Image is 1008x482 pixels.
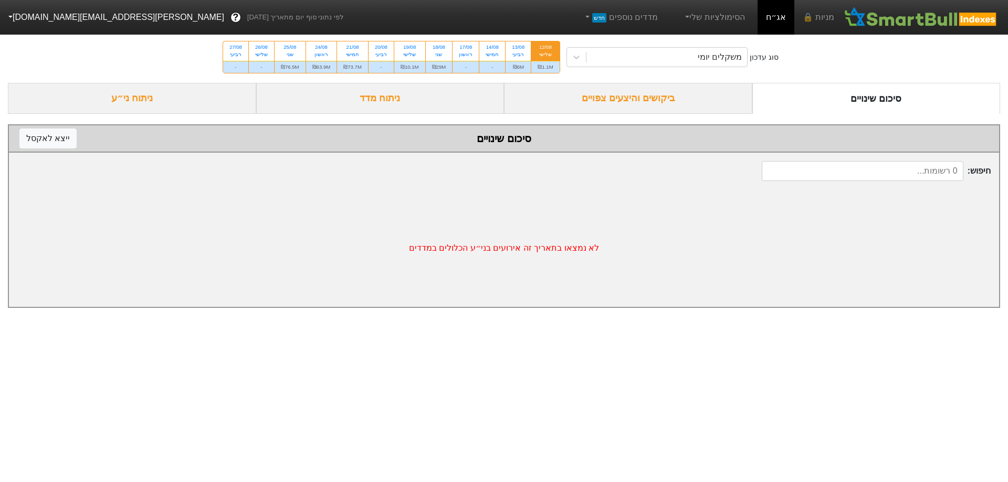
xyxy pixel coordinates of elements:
div: סוג עדכון [750,52,779,63]
div: 13/08 [512,44,524,51]
div: סיכום שינויים [19,131,989,146]
div: סיכום שינויים [752,83,1001,114]
div: רביעי [375,51,387,58]
div: 21/08 [343,44,362,51]
div: רביעי [229,51,242,58]
a: הסימולציות שלי [679,7,749,28]
div: 25/08 [281,44,299,51]
div: ראשון [312,51,331,58]
div: ₪63.9M [306,61,337,73]
div: חמישי [343,51,362,58]
div: - [369,61,394,73]
span: חיפוש : [762,161,991,181]
div: שני [432,51,446,58]
a: מדדים נוספיםחדש [579,7,662,28]
div: 27/08 [229,44,242,51]
div: ניתוח ני״ע [8,83,256,114]
div: חמישי [486,51,499,58]
div: 18/08 [432,44,446,51]
div: - [453,61,479,73]
div: שלישי [401,51,419,58]
div: 26/08 [255,44,268,51]
div: ₪1.1M [531,61,559,73]
span: לפי נתוני סוף יום מתאריך [DATE] [247,12,343,23]
span: ? [233,10,238,25]
div: רביעי [512,51,524,58]
div: 12/08 [538,44,553,51]
div: ₪76.5M [275,61,306,73]
div: שני [281,51,299,58]
div: - [479,61,505,73]
div: 17/08 [459,44,472,51]
div: ביקושים והיצעים צפויים [504,83,752,114]
div: 14/08 [486,44,499,51]
div: - [223,61,248,73]
div: לא נמצאו בתאריך זה אירועים בני״ע הכלולים במדדים [9,189,999,307]
img: SmartBull [843,7,1000,28]
span: חדש [592,13,606,23]
div: ₪73.7M [337,61,368,73]
div: ₪6M [506,61,531,73]
div: ₪10.1M [394,61,425,73]
div: 19/08 [401,44,419,51]
div: משקלים יומי [698,51,742,63]
div: שלישי [538,51,553,58]
div: 24/08 [312,44,331,51]
div: ראשון [459,51,472,58]
button: ייצא לאקסל [19,128,77,148]
div: ₪29M [426,61,453,73]
input: 0 רשומות... [762,161,963,181]
div: ניתוח מדד [256,83,505,114]
div: - [249,61,274,73]
div: 20/08 [375,44,387,51]
div: שלישי [255,51,268,58]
